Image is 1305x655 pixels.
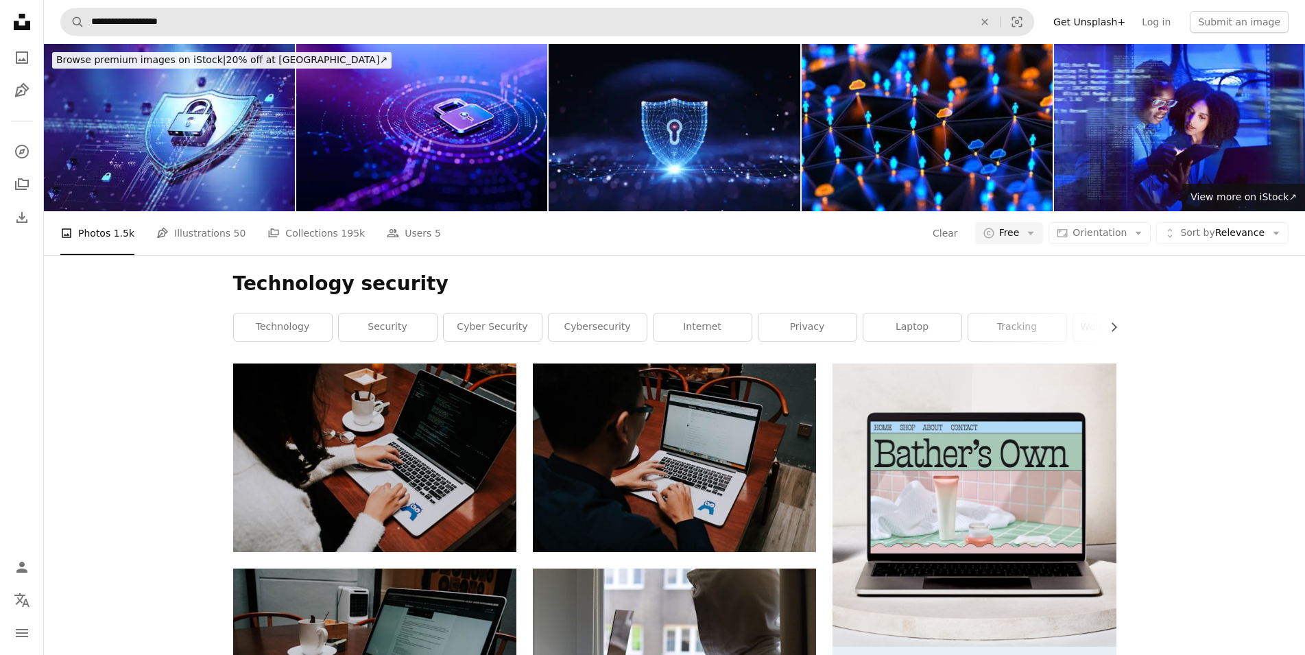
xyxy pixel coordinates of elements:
[8,138,36,165] a: Explore
[8,619,36,647] button: Menu
[533,364,816,552] img: a man sitting at a table using a laptop computer
[1190,11,1289,33] button: Submit an image
[968,313,1066,341] a: tracking
[1045,11,1134,33] a: Get Unsplash+
[549,313,647,341] a: cybersecurity
[387,211,441,255] a: Users 5
[56,54,387,65] span: 20% off at [GEOGRAPHIC_DATA] ↗
[1134,11,1179,33] a: Log in
[8,171,36,198] a: Collections
[267,211,365,255] a: Collections 195k
[802,44,1053,211] img: Futuristic digital network background. People and cloud computing with connections technology. In...
[56,54,226,65] span: Browse premium images on iStock |
[975,222,1044,244] button: Free
[1073,227,1127,238] span: Orientation
[1049,222,1151,244] button: Orientation
[156,211,246,255] a: Illustrations 50
[444,313,542,341] a: cyber security
[61,9,84,35] button: Search Unsplash
[1156,222,1289,244] button: Sort byRelevance
[233,451,516,464] a: a woman using a laptop computer on a wooden table
[1182,184,1305,211] a: View more on iStock↗
[1073,313,1171,341] a: web surveillance
[435,226,441,241] span: 5
[233,272,1116,296] h1: Technology security
[1101,313,1116,341] button: scroll list to the right
[233,364,516,552] img: a woman using a laptop computer on a wooden table
[1180,227,1214,238] span: Sort by
[833,364,1116,647] img: file-1707883121023-8e3502977149image
[758,313,857,341] a: privacy
[8,586,36,614] button: Language
[1054,44,1305,211] img: Man, woman and tablet with overlay for technology, maintenance in dark data center or software co...
[60,8,1034,36] form: Find visuals sitewide
[341,226,365,241] span: 195k
[1190,191,1297,202] span: View more on iStock ↗
[234,226,246,241] span: 50
[8,44,36,71] a: Photos
[44,44,400,77] a: Browse premium images on iStock|20% off at [GEOGRAPHIC_DATA]↗
[1180,226,1265,240] span: Relevance
[339,313,437,341] a: security
[8,204,36,231] a: Download History
[932,222,959,244] button: Clear
[999,226,1020,240] span: Free
[863,313,961,341] a: laptop
[8,8,36,38] a: Home — Unsplash
[970,9,1000,35] button: Clear
[234,313,332,341] a: technology
[654,313,752,341] a: internet
[296,44,547,211] img: Cyber Security Data Protection Business Technology Privacy concept
[1001,9,1033,35] button: Visual search
[549,44,800,211] img: Shield Security. Network Technology. Wire-Frame Concept
[44,44,1305,211] div: Blocked (specific): div[data-ad="true"]
[44,44,295,211] img: Shield-Lock. Multi-Levels Security System Wide Concept
[8,77,36,104] a: Illustrations
[8,553,36,581] a: Log in / Sign up
[533,451,816,464] a: a man sitting at a table using a laptop computer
